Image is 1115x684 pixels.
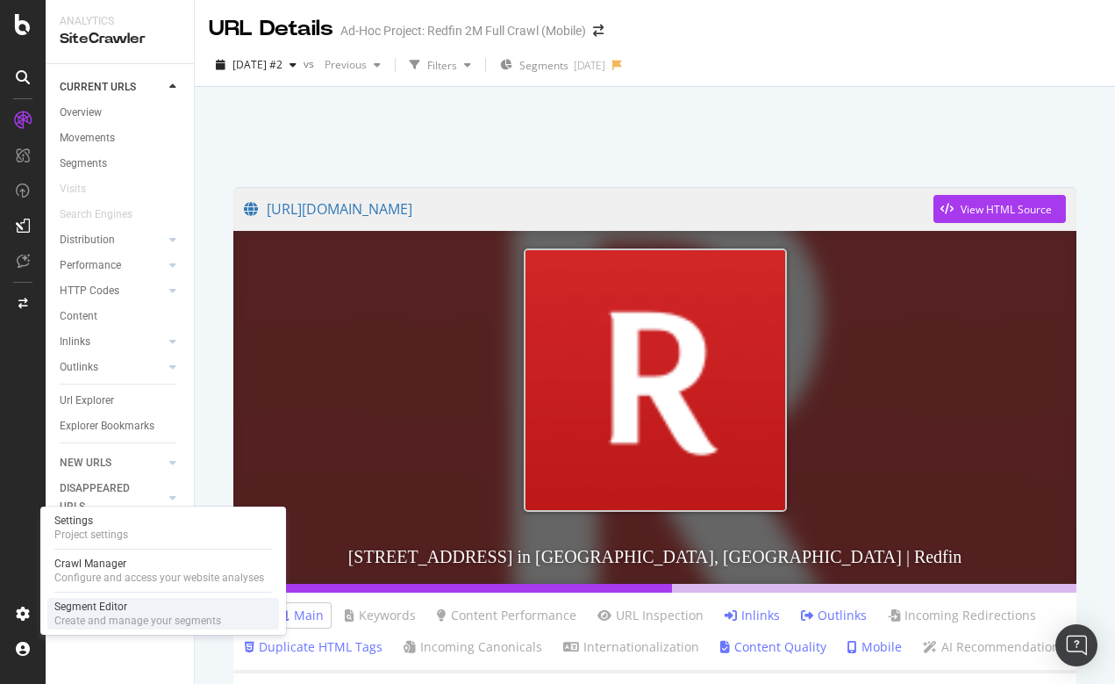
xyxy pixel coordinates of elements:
a: Main [274,607,324,624]
a: AI Recommendations [923,638,1066,656]
a: Crawl ManagerConfigure and access your website analyses [47,555,279,587]
div: NEW URLS [60,454,111,472]
button: Segments[DATE] [493,51,612,79]
a: Content Performance [437,607,576,624]
a: Visits [60,180,104,198]
a: Duplicate HTML Tags [245,638,382,656]
a: Incoming Redirections [888,607,1036,624]
a: DISAPPEARED URLS [60,479,164,516]
div: CURRENT URLS [60,78,136,97]
button: Filters [403,51,478,79]
div: Create and manage your segments [54,614,221,628]
a: Inlinks [60,333,164,351]
div: Content [60,307,97,326]
a: Url Explorer [60,392,182,410]
div: SiteCrawler [60,29,180,49]
div: Movements [60,129,115,148]
a: Outlinks [60,358,164,377]
h3: [STREET_ADDRESS] in [GEOGRAPHIC_DATA], [GEOGRAPHIC_DATA] | Redfin [233,529,1076,584]
img: 4315 S Ocean Blvd, North Myrtle Beach, SC 29582 in North Myrtle Beach, SC | Redfin [524,248,787,512]
a: Incoming Canonicals [404,638,542,656]
span: vs [304,56,318,71]
div: Settings [54,514,128,528]
a: Movements [60,129,182,148]
div: Segments [60,155,107,173]
span: Previous [318,57,367,72]
a: Overview [60,104,182,122]
div: Analytics [60,14,180,29]
div: HTTP Codes [60,282,119,300]
button: View HTML Source [933,195,1066,223]
div: Visits [60,180,86,198]
a: URL Inspection [597,607,704,624]
a: NEW URLS [60,454,164,472]
a: Explorer Bookmarks [60,417,182,436]
div: [DATE] [574,58,605,73]
a: Mobile [847,638,902,656]
div: Crawl Manager [54,557,264,571]
a: Inlinks [725,607,780,624]
span: Segments [519,58,568,73]
button: Previous [318,51,388,79]
a: HTTP Codes [60,282,164,300]
div: Open Intercom Messenger [1055,624,1097,666]
a: SettingsProject settings [47,512,279,544]
div: Performance [60,256,121,275]
div: Ad-Hoc Project: Redfin 2M Full Crawl (Mobile) [340,22,586,40]
div: Distribution [60,231,115,249]
a: CURRENT URLS [60,78,164,97]
a: Outlinks [801,607,867,624]
div: Search Engines [60,205,132,224]
div: Explorer Bookmarks [60,417,154,436]
a: Segment EditorCreate and manage your segments [47,598,279,630]
a: Search Engines [60,205,150,224]
span: 2025 Aug. 22nd #2 [232,57,282,72]
div: arrow-right-arrow-left [593,25,604,37]
div: Overview [60,104,102,122]
a: Distribution [60,231,164,249]
a: Content Quality [720,638,826,656]
div: Filters [427,58,457,73]
div: URL Details [209,14,333,44]
div: Project settings [54,528,128,542]
a: Keywords [345,607,416,624]
div: View HTML Source [961,202,1052,217]
div: Url Explorer [60,392,114,410]
a: Content [60,307,182,326]
a: Segments [60,155,182,173]
div: Segment Editor [54,600,221,614]
a: [URL][DOMAIN_NAME] [244,187,933,231]
div: DISAPPEARED URLS [60,479,148,516]
div: Configure and access your website analyses [54,571,264,585]
div: Outlinks [60,358,98,377]
a: Performance [60,256,164,275]
div: Inlinks [60,333,90,351]
a: Internationalization [563,638,699,656]
button: [DATE] #2 [209,51,304,79]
